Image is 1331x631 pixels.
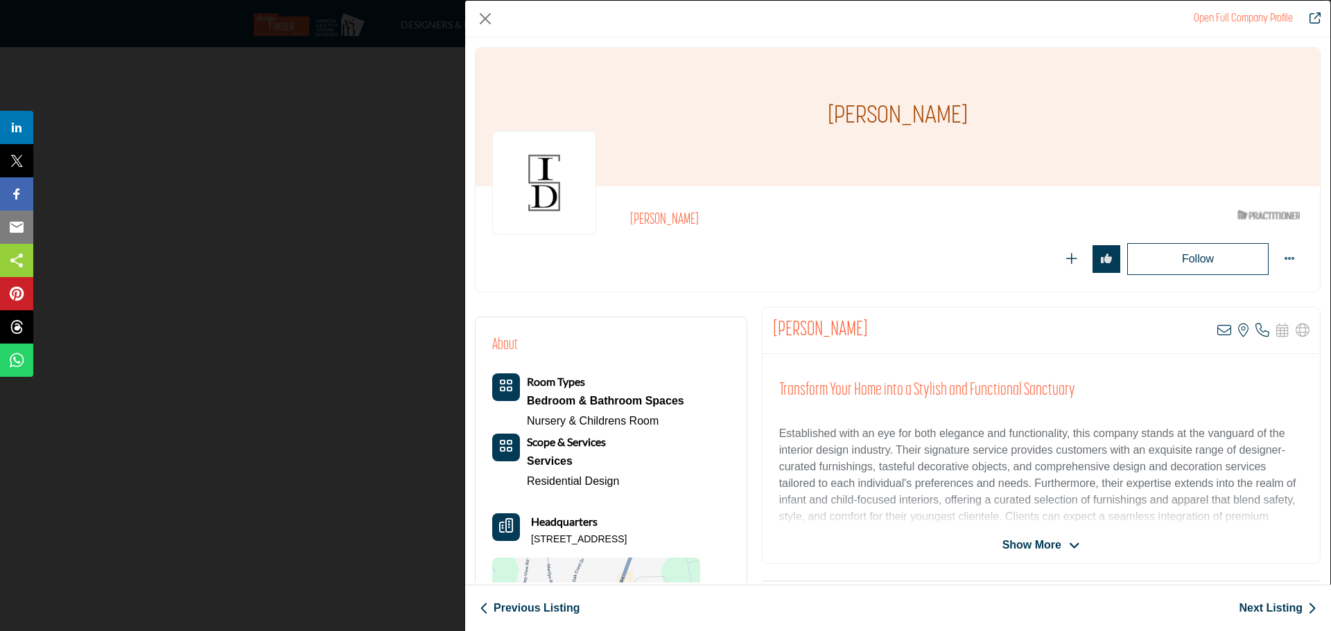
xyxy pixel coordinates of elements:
[527,391,684,411] a: Bedroom & Bathroom Spaces
[1300,10,1321,27] a: Redirect to christie-carpentieri
[1237,206,1300,224] img: ASID Qualified Practitioners
[779,380,1303,401] h2: Transform Your Home into a Stylish and Functional Sanctuary
[527,415,659,427] a: Nursery & Childrens Room
[492,373,520,401] button: Category Icon
[527,475,619,487] a: Residential Design
[1093,245,1120,273] button: Redirect to login page
[492,434,520,461] button: Category Icon
[527,435,606,448] b: Scope & Services
[492,513,520,541] button: Headquarter icon
[779,425,1303,558] p: Established with an eye for both elegance and functionality, this company stands at the vanguard ...
[527,451,619,472] a: Services
[475,8,496,29] button: Close
[630,211,1011,229] h2: [PERSON_NAME]
[492,334,518,357] h2: About
[1239,600,1316,616] a: Next Listing
[1127,243,1269,275] button: Redirect to login
[527,451,619,472] div: Interior and exterior spaces including lighting, layouts, furnishings, accessories, artwork, land...
[527,376,585,388] a: Room Types
[531,513,598,530] b: Headquarters
[1058,245,1086,273] button: Redirect to login page
[527,375,585,388] b: Room Types
[531,533,627,546] p: [STREET_ADDRESS]
[828,48,968,186] h1: [PERSON_NAME]
[1194,13,1293,24] a: Redirect to christie-carpentieri
[527,436,606,448] a: Scope & Services
[480,600,580,616] a: Previous Listing
[773,318,868,343] h2: Christie Carpentieri
[1276,245,1303,273] button: More Options
[1002,537,1061,553] span: Show More
[492,131,596,235] img: christie-carpentieri logo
